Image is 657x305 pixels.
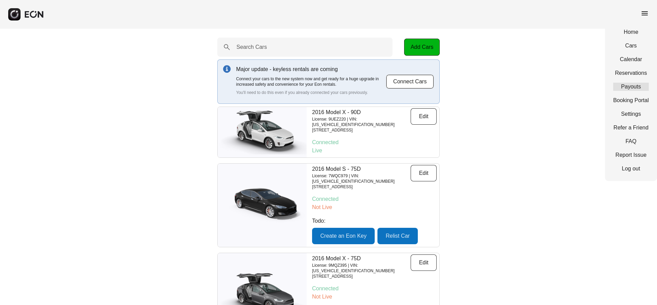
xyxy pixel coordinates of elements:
[613,96,649,105] a: Booking Portal
[312,203,437,211] p: Not Live
[613,137,649,145] a: FAQ
[223,65,231,73] img: info
[312,127,411,133] p: [STREET_ADDRESS]
[236,43,267,51] label: Search Cars
[312,165,411,173] p: 2016 Model S - 75D
[613,83,649,91] a: Payouts
[411,165,437,181] button: Edit
[312,274,411,279] p: [STREET_ADDRESS]
[312,195,437,203] p: Connected
[236,90,386,95] p: You'll need to do this even if you already connected your cars previously.
[312,285,437,293] p: Connected
[218,110,307,154] img: car
[312,254,411,263] p: 2016 Model X - 75D
[312,293,437,301] p: Not Live
[613,28,649,36] a: Home
[613,69,649,77] a: Reservations
[613,124,649,132] a: Refer a Friend
[312,108,411,116] p: 2016 Model X - 90D
[236,76,386,87] p: Connect your cars to the new system now and get ready for a huge upgrade in increased safety and ...
[411,108,437,125] button: Edit
[218,183,307,227] img: car
[312,228,375,244] button: Create an Eon Key
[312,116,411,127] p: License: 9UEZ220 | VIN: [US_VEHICLE_IDENTIFICATION_NUMBER]
[236,65,386,73] p: Major update - keyless rentals are coming
[613,151,649,159] a: Report Issue
[312,263,411,274] p: License: 9MQZ395 | VIN: [US_VEHICLE_IDENTIFICATION_NUMBER]
[613,165,649,173] a: Log out
[312,217,437,225] p: Todo:
[641,9,649,17] span: menu
[613,110,649,118] a: Settings
[312,138,437,147] p: Connected
[613,55,649,64] a: Calendar
[312,173,411,184] p: License: 7WQC979 | VIN: [US_VEHICLE_IDENTIFICATION_NUMBER]
[377,228,418,244] button: Relist Car
[386,74,434,89] button: Connect Cars
[312,147,437,155] p: Live
[312,184,411,190] p: [STREET_ADDRESS]
[411,254,437,271] button: Edit
[404,39,440,56] button: Add Cars
[613,42,649,50] a: Cars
